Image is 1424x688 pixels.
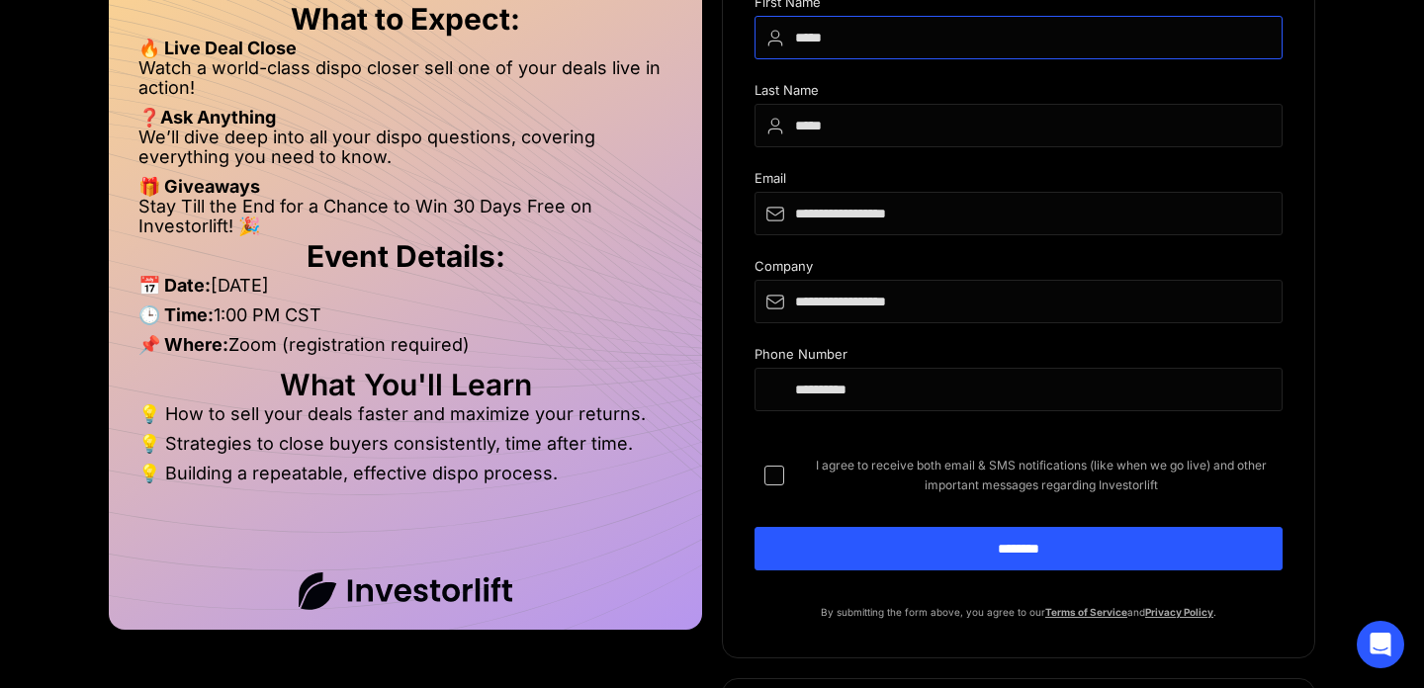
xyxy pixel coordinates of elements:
[1357,621,1404,668] div: Open Intercom Messenger
[755,171,1283,192] div: Email
[138,304,214,325] strong: 🕒 Time:
[1145,606,1213,618] a: Privacy Policy
[138,107,276,128] strong: ❓Ask Anything
[138,375,672,394] h2: What You'll Learn
[138,197,672,236] li: Stay Till the End for a Chance to Win 30 Days Free on Investorlift! 🎉
[138,275,211,296] strong: 📅 Date:
[138,176,260,197] strong: 🎁 Giveaways
[138,335,672,365] li: Zoom (registration required)
[755,602,1283,622] p: By submitting the form above, you agree to our and .
[138,334,228,355] strong: 📌 Where:
[138,58,672,108] li: Watch a world-class dispo closer sell one of your deals live in action!
[138,434,672,464] li: 💡 Strategies to close buyers consistently, time after time.
[138,404,672,434] li: 💡 How to sell your deals faster and maximize your returns.
[755,347,1283,368] div: Phone Number
[1045,606,1127,618] a: Terms of Service
[138,464,672,483] li: 💡 Building a repeatable, effective dispo process.
[800,456,1283,495] span: I agree to receive both email & SMS notifications (like when we go live) and other important mess...
[291,1,520,37] strong: What to Expect:
[755,259,1283,280] div: Company
[138,128,672,177] li: We’ll dive deep into all your dispo questions, covering everything you need to know.
[138,305,672,335] li: 1:00 PM CST
[138,38,297,58] strong: 🔥 Live Deal Close
[307,238,505,274] strong: Event Details:
[138,276,672,305] li: [DATE]
[755,83,1283,104] div: Last Name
